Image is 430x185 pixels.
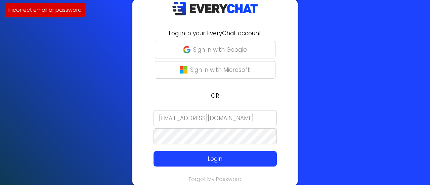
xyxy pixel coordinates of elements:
input: Email [154,110,277,126]
p: Login [166,154,264,163]
h2: Log into your EveryChat account [136,29,294,38]
p: Sign in with Google [193,45,247,54]
p: Incorrect email or password [8,6,82,14]
img: EveryChat_logo_dark.png [172,2,258,15]
p: Sign in with Microsoft [190,65,250,74]
button: Login [154,151,277,167]
img: microsoft-logo.png [180,66,187,74]
img: google-g.png [183,46,190,53]
button: Sign in with Google [155,41,275,58]
button: Sign in with Microsoft [155,61,275,79]
a: Forgot My Password [189,175,242,183]
p: OR [136,91,294,100]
